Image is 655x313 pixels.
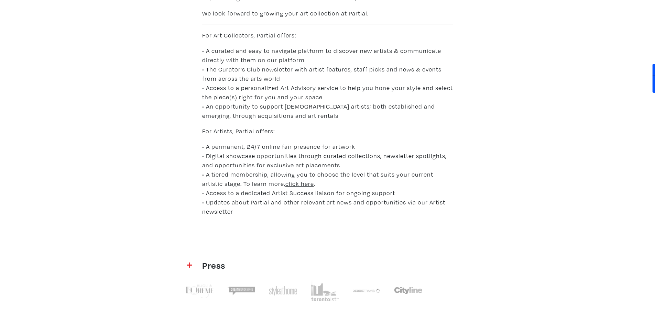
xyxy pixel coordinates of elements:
[202,142,453,216] p: • A permanent, 24/7 online fair presence for artwork • Digital showcase opportunities through cur...
[394,287,422,294] img: cityline.jpg
[353,289,380,293] img: debbietravis_logo.jpg
[187,262,192,268] img: plus.svg
[228,286,255,296] img: creativemornings.jpg
[202,260,453,271] h4: Press
[202,9,453,18] p: We look forward to growing your art collection at Partial.
[311,280,339,301] img: torontoist_logo.jpg
[202,46,453,120] p: • A curated and easy to navigate platform to discover new artists & communicate directly with the...
[137,241,518,274] a: Press
[269,286,297,295] img: Styleathome.jpg
[186,283,214,298] img: bijou-boheme.jpg
[285,180,314,188] u: click here
[202,31,453,40] p: For Art Collectors, Partial offers:
[202,126,453,136] p: For Artists, Partial offers:
[202,180,445,215] a: click here.• Access to a dedicated Artist Success liaison for ongoing support• Updates about Part...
